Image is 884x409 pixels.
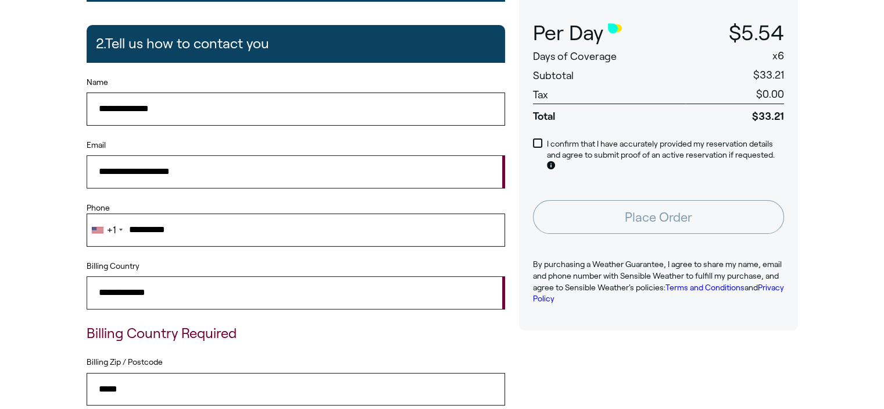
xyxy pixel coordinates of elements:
span: $33.21 [753,69,784,81]
span: $33.21 [686,104,784,123]
label: Email [87,140,505,151]
span: Tax [533,89,548,101]
h2: 2. Tell us how to contact you [96,30,269,58]
span: Subtotal [533,70,574,81]
p: I confirm that I have accurately provided my reservation details and agree to submit proof of an ... [547,138,784,173]
button: Place Order [533,200,784,234]
label: Phone [87,202,505,214]
span: Days of Coverage [533,51,617,62]
span: Total [533,104,686,123]
button: 2.Tell us how to contact you [87,25,505,62]
span: Per Day [533,22,603,45]
span: x 6 [772,50,784,62]
label: Billing Zip / Postcode [87,357,505,368]
a: Terms and Conditions [665,283,745,292]
div: Telephone country code [87,214,126,246]
span: $0.00 [756,88,784,100]
span: $5.54 [729,22,784,44]
p: Billing Country Required [87,323,505,343]
p: By purchasing a Weather Guarantee, I agree to share my name, email and phone number with Sensible... [533,259,784,304]
div: +1 [107,225,116,235]
label: Billing Country [87,261,139,272]
label: Name [87,77,505,88]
